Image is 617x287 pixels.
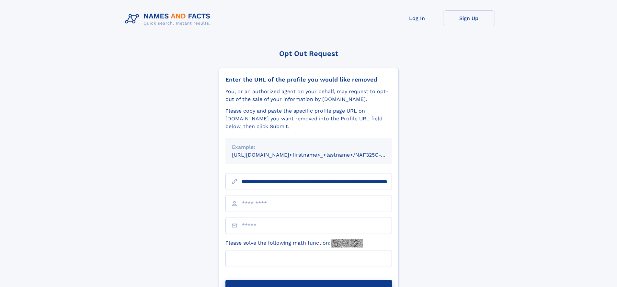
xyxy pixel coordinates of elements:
[232,143,385,151] div: Example:
[232,152,404,158] small: [URL][DOMAIN_NAME]<firstname>_<lastname>/NAF325G-xxxxxxxx
[443,10,495,26] a: Sign Up
[122,10,216,28] img: Logo Names and Facts
[225,239,363,248] label: Please solve the following math function:
[225,76,392,83] div: Enter the URL of the profile you would like removed
[219,50,399,58] div: Opt Out Request
[391,10,443,26] a: Log In
[225,88,392,103] div: You, or an authorized agent on your behalf, may request to opt-out of the sale of your informatio...
[225,107,392,130] div: Please copy and paste the specific profile page URL on [DOMAIN_NAME] you want removed into the Pr...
